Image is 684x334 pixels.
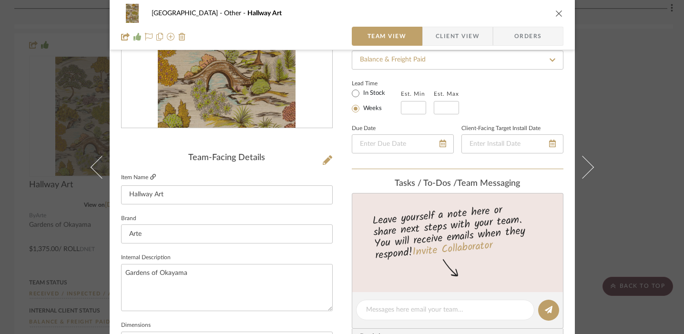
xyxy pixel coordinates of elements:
label: Est. Min [401,91,425,97]
label: Dimensions [121,323,151,328]
span: [GEOGRAPHIC_DATA] [152,10,224,17]
label: Est. Max [434,91,459,97]
label: Weeks [361,104,382,113]
div: Team-Facing Details [121,153,333,163]
input: Type to Search… [352,51,563,70]
input: Enter Install Date [461,134,563,153]
button: close [555,9,563,18]
span: Hallway Art [247,10,282,17]
img: Remove from project [178,33,186,40]
span: Orders [504,27,552,46]
label: Item Name [121,173,156,182]
label: Lead Time [352,79,401,88]
div: team Messaging [352,179,563,189]
a: Invite Collaborator [411,237,493,261]
label: In Stock [361,89,385,98]
input: Enter Due Date [352,134,454,153]
input: Enter Item Name [121,185,333,204]
mat-radio-group: Select item type [352,88,401,114]
span: Team View [368,27,407,46]
span: Other [224,10,247,17]
label: Internal Description [121,255,171,260]
input: Enter Brand [121,224,333,243]
label: Client-Facing Target Install Date [461,126,541,131]
img: daf7821c-245a-4cc9-a1bf-b63dc35f43a7_48x40.jpg [121,4,144,23]
label: Brand [121,216,136,221]
div: Leave yourself a note here or share next steps with your team. You will receive emails when they ... [350,200,564,263]
span: Tasks / To-Dos / [395,179,457,188]
span: Client View [436,27,480,46]
label: Due Date [352,126,376,131]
